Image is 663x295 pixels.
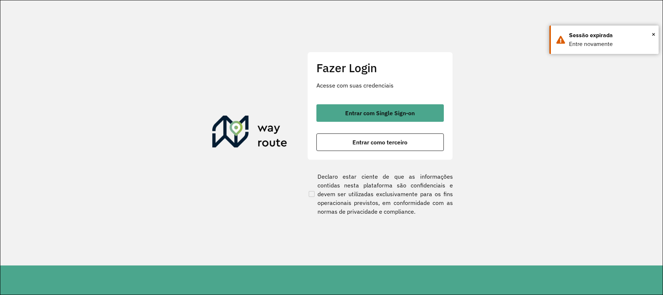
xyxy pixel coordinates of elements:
p: Acesse com suas credenciais [316,81,444,90]
button: button [316,133,444,151]
button: button [316,104,444,122]
img: Roteirizador AmbevTech [212,116,287,151]
span: × [652,29,655,40]
label: Declaro estar ciente de que as informações contidas nesta plataforma são confidenciais e devem se... [307,172,453,216]
span: Entrar com Single Sign-on [345,110,415,116]
span: Entrar como terceiro [352,139,407,145]
button: Close [652,29,655,40]
h2: Fazer Login [316,61,444,75]
div: Entre novamente [569,40,653,48]
div: Sessão expirada [569,31,653,40]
